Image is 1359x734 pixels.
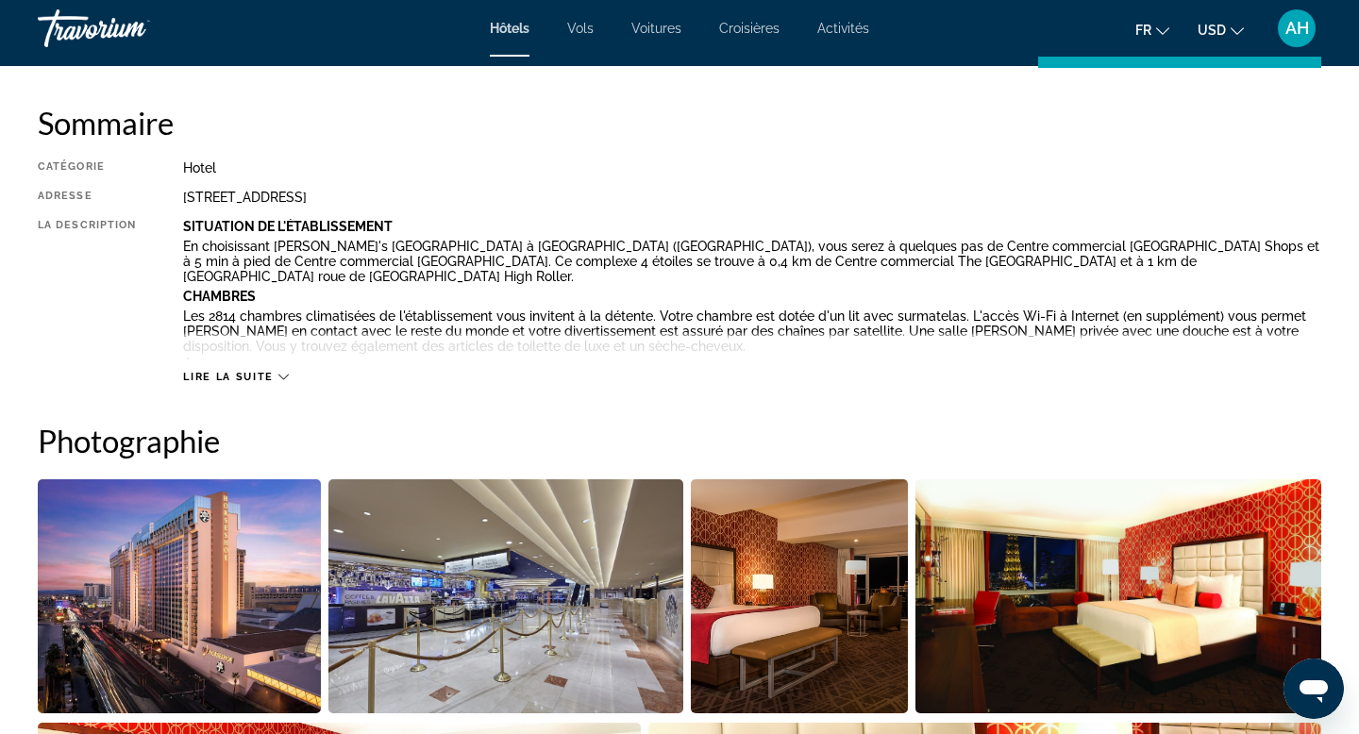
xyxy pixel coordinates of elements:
b: Chambres [183,289,256,304]
button: Lire la suite [183,370,288,384]
p: Les 2814 chambres climatisées de l'établissement vous invitent à la détente. Votre chambre est do... [183,309,1321,354]
div: Adresse [38,190,136,205]
b: Situation De L'établissement [183,219,393,234]
div: Hotel [183,160,1321,175]
h2: Photographie [38,422,1321,459]
p: En choisissant [PERSON_NAME]'s [GEOGRAPHIC_DATA] à [GEOGRAPHIC_DATA] ([GEOGRAPHIC_DATA]), vous se... [183,239,1321,284]
a: Hôtels [490,21,529,36]
button: Open full-screen image slider [328,478,682,714]
div: La description [38,219,136,360]
button: Change language [1135,16,1169,43]
div: [STREET_ADDRESS] [183,190,1321,205]
button: Open full-screen image slider [915,478,1321,714]
h2: Sommaire [38,104,1321,142]
button: Open full-screen image slider [691,478,908,714]
a: Travorium [38,4,226,53]
iframe: Bouton de lancement de la fenêtre de messagerie [1283,659,1344,719]
a: Activités [817,21,869,36]
span: Lire la suite [183,371,273,383]
span: AH [1285,19,1309,38]
a: Croisières [719,21,780,36]
button: User Menu [1272,8,1321,48]
a: Voitures [631,21,681,36]
div: Catégorie [38,160,136,175]
span: USD [1198,23,1226,38]
button: Change currency [1198,16,1244,43]
span: fr [1135,23,1151,38]
button: Open full-screen image slider [38,478,321,714]
a: Vols [567,21,594,36]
